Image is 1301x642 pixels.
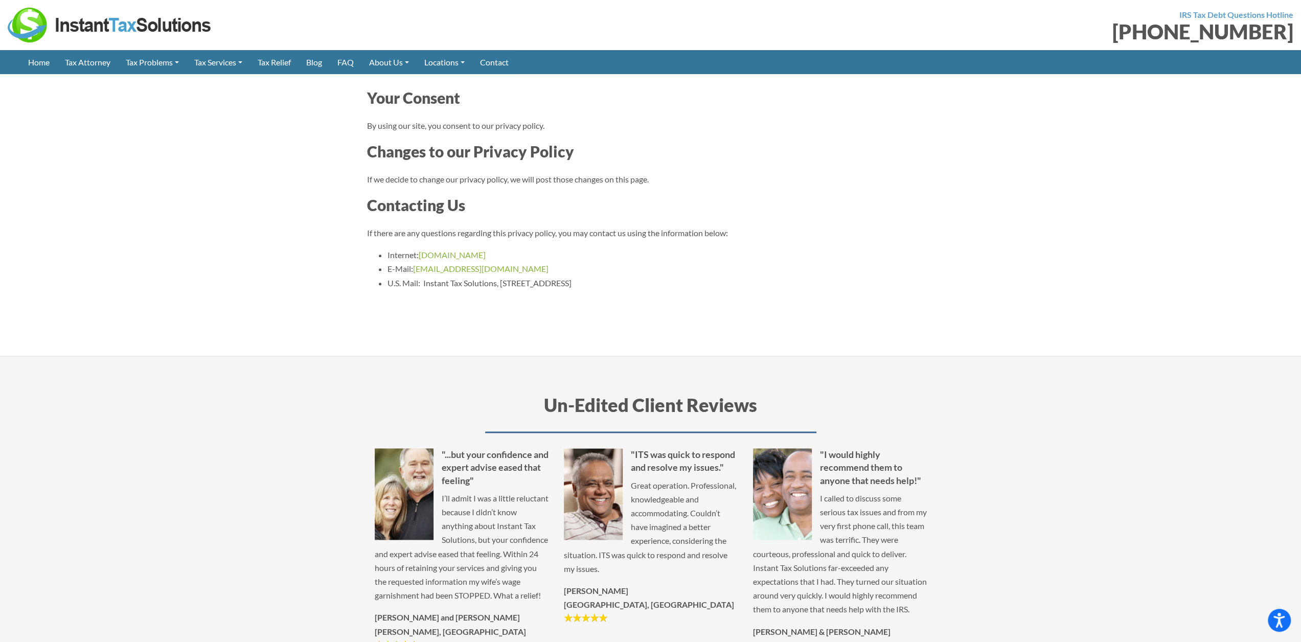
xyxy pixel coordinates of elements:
[419,250,486,260] a: [DOMAIN_NAME]
[658,21,1294,42] div: [PHONE_NUMBER]
[387,262,740,276] li: E-Mail:
[8,19,212,29] a: Instant Tax Solutions Logo
[375,491,549,603] p: I’ll admit I was a little reluctant because I didn’t know anything about Instant Tax Solutions, b...
[118,50,187,74] a: Tax Problems
[367,226,740,240] p: If there are any questions regarding this privacy policy, you may contact us using the informatio...
[387,248,740,262] li: Internet:
[753,491,927,616] p: I called to discuss some serious tax issues and from my very first phone call, this team was terr...
[413,264,549,273] a: [EMAIL_ADDRESS][DOMAIN_NAME]
[753,448,927,487] h5: "I would highly recommend them to anyone that needs help!"
[361,50,417,74] a: About Us
[20,50,57,74] a: Home
[375,448,433,540] img: Debbie and Dennis S.
[250,50,299,74] a: Tax Relief
[1179,10,1293,19] strong: IRS Tax Debt Questions Hotline
[375,392,927,433] h3: Un-Edited Client Reviews
[375,627,526,636] strong: [PERSON_NAME], [GEOGRAPHIC_DATA]
[753,627,891,636] strong: [PERSON_NAME] & [PERSON_NAME]
[375,612,520,622] strong: [PERSON_NAME] and [PERSON_NAME]
[299,50,330,74] a: Blog
[564,448,623,540] img: Stephen N.
[367,119,740,132] p: By using our site, you consent to our privacy policy.
[387,276,740,290] li: U.S. Mail: Instant Tax Solutions, [STREET_ADDRESS]
[187,50,250,74] a: Tax Services
[417,50,472,74] a: Locations
[753,448,812,540] img: Kelly & Howard T.
[367,172,740,186] p: If we decide to change our privacy policy, we will post those changes on this page.
[472,50,516,74] a: Contact
[564,612,607,623] img: Stars
[367,194,740,216] h3: Contacting Us
[57,50,118,74] a: Tax Attorney
[564,600,734,609] strong: [GEOGRAPHIC_DATA], [GEOGRAPHIC_DATA]
[8,8,212,42] img: Instant Tax Solutions Logo
[564,586,628,595] strong: [PERSON_NAME]
[375,448,549,487] h5: "...but your confidence and expert advise eased that feeling"
[564,478,738,576] p: Great operation. Professional, knowledgeable and accommodating. Couldn’t have imagined a better e...
[330,50,361,74] a: FAQ
[367,141,740,162] h3: Changes to our Privacy Policy
[367,87,740,108] h3: Your Consent
[564,448,738,474] h5: "ITS was quick to respond and resolve my issues."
